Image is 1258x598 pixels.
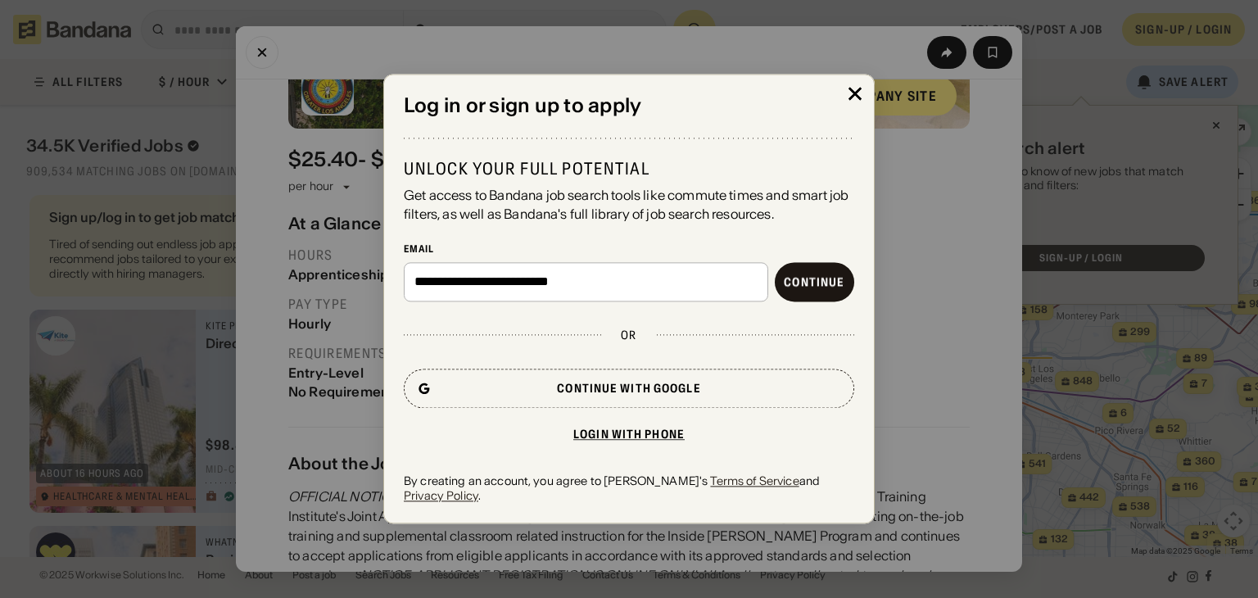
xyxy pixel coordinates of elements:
[404,187,854,224] div: Get access to Bandana job search tools like commute times and smart job filters, as well as Banda...
[573,428,685,440] div: Login with phone
[710,473,799,488] a: Terms of Service
[404,94,854,118] div: Log in or sign up to apply
[784,276,844,288] div: Continue
[404,242,854,256] div: Email
[557,383,700,394] div: Continue with Google
[404,159,854,180] div: Unlock your full potential
[404,488,478,503] a: Privacy Policy
[621,328,636,342] div: or
[404,473,854,503] div: By creating an account, you agree to [PERSON_NAME]'s and .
